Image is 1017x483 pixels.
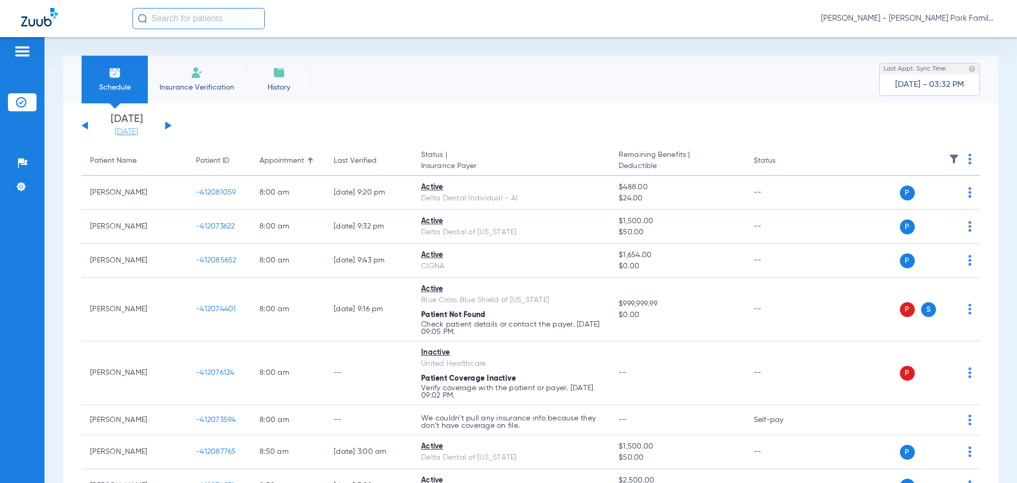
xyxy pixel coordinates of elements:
div: Delta Dental Individual - AI [421,193,602,204]
img: Search Icon [138,14,147,23]
span: -412076124 [196,369,235,376]
td: [PERSON_NAME] [82,435,188,469]
td: [PERSON_NAME] [82,244,188,278]
td: [PERSON_NAME] [82,176,188,210]
td: 8:00 AM [251,278,325,341]
td: -- [745,341,817,405]
a: [DATE] [95,127,158,137]
span: -412073622 [196,223,235,230]
img: group-dot-blue.svg [968,304,971,314]
img: History [273,66,286,79]
div: Last Verified [334,155,404,166]
span: -412081059 [196,189,236,196]
td: [PERSON_NAME] [82,405,188,435]
span: Patient Coverage Inactive [421,375,516,382]
div: Delta Dental of [US_STATE] [421,227,602,238]
div: Blue Cross Blue Shield of [US_STATE] [421,295,602,306]
span: $1,500.00 [619,216,736,227]
span: Patient Not Found [421,311,485,319]
div: Active [421,216,602,227]
td: -- [745,176,817,210]
td: -- [745,278,817,341]
li: [DATE] [95,114,158,137]
span: P [900,186,915,200]
td: -- [325,405,413,435]
img: group-dot-blue.svg [968,255,971,266]
img: Zuub Logo [21,8,58,27]
div: Inactive [421,347,602,358]
span: $0.00 [619,310,736,321]
span: [PERSON_NAME] - [PERSON_NAME] Park Family Dentistry [821,13,996,24]
img: filter.svg [949,154,959,164]
p: Verify coverage with the patient or payer. [DATE] 09:02 PM. [421,384,602,399]
th: Status [745,146,817,176]
td: 8:00 AM [251,176,325,210]
span: P [900,366,915,381]
td: 8:00 AM [251,244,325,278]
span: $50.00 [619,452,736,463]
span: $1,500.00 [619,441,736,452]
img: group-dot-blue.svg [968,154,971,164]
img: hamburger-icon [14,45,31,58]
span: -412073594 [196,416,236,424]
img: group-dot-blue.svg [968,221,971,232]
td: 8:00 AM [251,210,325,244]
span: $0.00 [619,261,736,272]
span: P [900,219,915,234]
span: $999,999.99 [619,298,736,310]
td: [PERSON_NAME] [82,210,188,244]
td: -- [745,244,817,278]
span: History [254,82,304,93]
td: -- [745,435,817,469]
span: $50.00 [619,227,736,238]
td: 8:00 AM [251,405,325,435]
span: Insurance Verification [156,82,238,93]
p: We couldn’t pull any insurance info because they don’t have coverage on file. [421,415,602,429]
td: [PERSON_NAME] [82,278,188,341]
td: [PERSON_NAME] [82,341,188,405]
img: Schedule [109,66,121,79]
td: Self-pay [745,405,817,435]
div: Patient Name [90,155,137,166]
span: -412085652 [196,257,237,264]
span: Deductible [619,161,736,172]
span: S [921,302,936,317]
div: CIGNA [421,261,602,272]
span: P [900,253,915,268]
th: Remaining Benefits | [610,146,745,176]
span: -412087765 [196,448,236,455]
div: Last Verified [334,155,377,166]
th: Status | [413,146,610,176]
p: Check patient details or contact the payer. [DATE] 09:05 PM. [421,321,602,336]
div: Appointment [260,155,317,166]
td: [DATE] 9:20 PM [325,176,413,210]
img: group-dot-blue.svg [968,187,971,198]
td: [DATE] 9:16 PM [325,278,413,341]
img: group-dot-blue.svg [968,415,971,425]
td: -- [325,341,413,405]
div: Delta Dental of [US_STATE] [421,452,602,463]
input: Search for patients [132,8,265,29]
span: P [900,445,915,460]
span: $24.00 [619,193,736,204]
div: Patient ID [196,155,229,166]
div: Active [421,250,602,261]
span: [DATE] - 03:32 PM [895,80,964,90]
span: -412074401 [196,305,236,313]
span: -- [619,416,627,424]
span: Last Appt. Sync Time: [884,64,947,74]
span: $488.00 [619,182,736,193]
div: United Healthcare [421,358,602,370]
td: [DATE] 3:00 AM [325,435,413,469]
div: Patient Name [90,155,179,166]
td: -- [745,210,817,244]
img: group-dot-blue.svg [968,367,971,378]
div: Patient ID [196,155,243,166]
td: 8:00 AM [251,341,325,405]
td: 8:50 AM [251,435,325,469]
td: [DATE] 9:43 PM [325,244,413,278]
span: -- [619,369,627,376]
div: Appointment [260,155,304,166]
span: Insurance Payer [421,161,602,172]
div: Active [421,441,602,452]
